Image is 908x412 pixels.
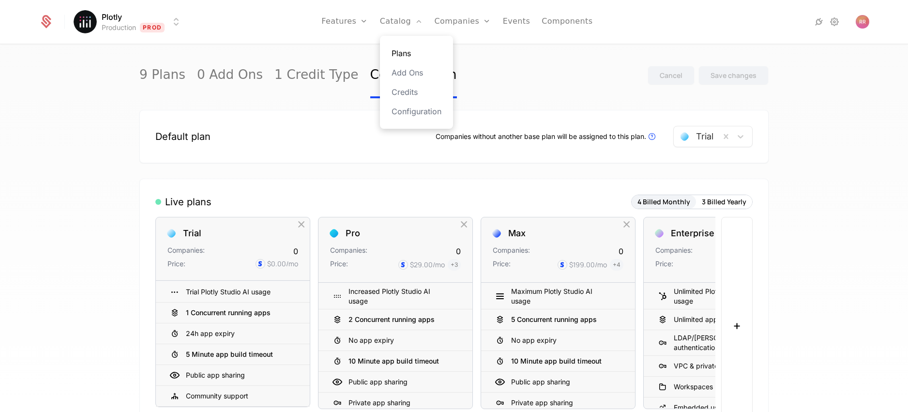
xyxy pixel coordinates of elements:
[197,53,263,98] a: 0 Add Ons
[318,351,472,372] div: 10 Minute app build timeout
[481,372,635,393] div: Public app sharing
[346,229,360,238] div: Pro
[632,195,696,209] button: 4 Billed Monthly
[711,71,757,80] div: Save changes
[392,106,441,117] a: Configuration
[392,86,441,98] a: Credits
[156,365,310,386] div: Public app sharing
[410,260,445,270] div: $29.00 /mo
[569,260,607,270] div: $199.00 /mo
[156,303,310,323] div: 1 Concurrent running apps
[644,356,798,377] div: VPC & private networks
[156,386,310,407] div: Community support
[186,351,273,358] div: 5 Minute app build timeout
[183,229,201,238] div: Trial
[616,313,627,326] div: Hide Entitlement
[493,245,530,257] div: Companies:
[167,245,205,257] div: Companies:
[186,287,271,297] div: Trial Plotly Studio AI usage
[674,287,774,306] div: Unlimited Plotly Studio AI usage
[267,259,298,269] div: $0.00 /mo
[456,245,461,257] div: 0
[448,259,461,271] span: + 3
[616,290,627,303] div: Hide Entitlement
[856,15,869,29] img: Robyn Rhodes
[481,330,635,351] div: No app expiry
[102,11,122,23] span: Plotly
[186,309,271,316] div: 1 Concurrent running apps
[648,66,695,85] button: Cancel
[76,11,182,32] button: Select environment
[698,66,769,85] button: Save changes
[481,351,635,372] div: 10 Minute app build timeout
[696,195,752,209] button: 3 Billed Yearly
[644,377,798,397] div: Workspaces
[318,284,472,309] div: Increased Plotly Studio AI usage
[370,53,457,98] a: Configuration
[290,390,302,402] div: Hide Entitlement
[511,377,570,387] div: Public app sharing
[674,361,749,371] div: VPC & private networks
[155,130,211,143] div: Default plan
[290,369,302,381] div: Hide Entitlement
[829,16,840,28] a: Settings
[655,259,673,271] div: Price:
[392,47,441,59] a: Plans
[453,334,465,347] div: Hide Entitlement
[155,195,212,209] div: Live plans
[511,398,573,408] div: Private app sharing
[318,330,472,351] div: No app expiry
[481,284,635,309] div: Maximum Plotly Studio AI usage
[330,259,348,271] div: Price:
[348,336,394,345] div: No app expiry
[140,23,165,32] span: Prod
[511,316,597,323] div: 5 Concurrent running apps
[318,372,472,393] div: Public app sharing
[453,290,465,303] div: Hide Entitlement
[644,284,798,309] div: Unlimited Plotly Studio AI usage
[392,67,441,78] a: Add Ons
[156,323,310,344] div: 24h app expiry
[619,245,623,257] div: 0
[348,398,410,408] div: Private app sharing
[290,348,302,361] div: Hide Entitlement
[186,329,235,338] div: 24h app expiry
[293,245,298,257] div: 0
[274,53,359,98] a: 1 Credit Type
[493,259,511,271] div: Price:
[167,259,185,269] div: Price:
[318,309,472,330] div: 2 Concurrent running apps
[610,259,623,271] span: + 4
[511,358,602,365] div: 10 Minute app build timeout
[453,397,465,409] div: Hide Entitlement
[508,229,526,238] div: Max
[330,245,367,257] div: Companies:
[436,131,658,142] div: Companies without another base plan will be assigned to this plan.
[156,282,310,303] div: Trial Plotly Studio AI usage
[348,358,439,365] div: 10 Minute app build timeout
[674,315,721,324] div: Unlimited apps
[511,287,612,306] div: Maximum Plotly Studio AI usage
[674,333,774,352] div: LDAP/[PERSON_NAME]/OIDC authentication
[453,376,465,388] div: Hide Entitlement
[186,391,248,401] div: Community support
[616,397,627,409] div: Hide Entitlement
[290,327,302,340] div: Hide Entitlement
[481,309,635,330] div: 5 Concurrent running apps
[616,376,627,388] div: Hide Entitlement
[644,309,798,330] div: Unlimited apps
[348,316,435,323] div: 2 Concurrent running apps
[156,344,310,365] div: 5 Minute app build timeout
[655,245,693,257] div: Companies:
[102,23,136,32] div: Production
[674,382,713,392] div: Workspaces
[186,370,245,380] div: Public app sharing
[74,10,97,33] img: Plotly
[348,377,408,387] div: Public app sharing
[644,330,798,356] div: LDAP/[PERSON_NAME]/OIDC authentication
[290,286,302,298] div: Hide Entitlement
[139,53,185,98] a: 9 Plans
[856,15,869,29] button: Open user button
[453,355,465,367] div: Hide Entitlement
[453,313,465,326] div: Hide Entitlement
